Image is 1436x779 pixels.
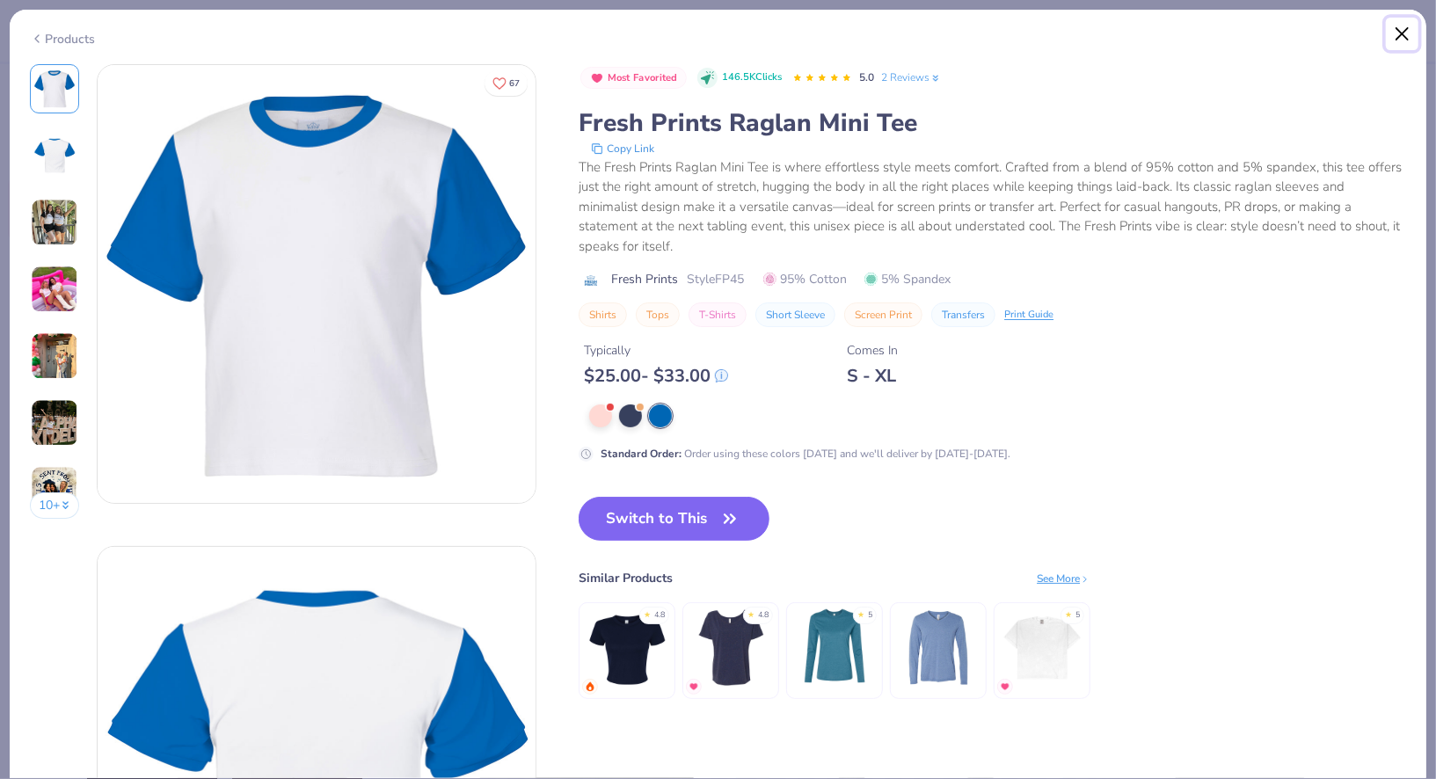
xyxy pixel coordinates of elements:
[897,606,980,689] img: Bella + Canvas Unisex Jersey Long-Sleeve V-Neck T-Shirt
[847,341,898,360] div: Comes In
[1075,609,1080,622] div: 5
[31,332,78,380] img: User generated content
[30,30,96,48] div: Products
[687,270,744,288] span: Style FP45
[689,606,773,689] img: Bella + Canvas Ladies' Slouchy T-Shirt
[585,681,595,692] img: trending.gif
[31,399,78,447] img: User generated content
[1386,18,1419,51] button: Close
[586,606,669,689] img: Bella + Canvas Ladies' Micro Ribbed Baby Tee
[590,71,604,85] img: Most Favorited sort
[844,302,922,327] button: Screen Print
[881,69,942,85] a: 2 Reviews
[579,106,1406,140] div: Fresh Prints Raglan Mini Tee
[763,270,847,288] span: 95% Cotton
[1001,606,1084,689] img: Shaka Wear Adult Garment-Dyed Drop-Shoulder T-Shirt
[584,365,728,387] div: $ 25.00 - $ 33.00
[485,70,528,96] button: Like
[868,609,872,622] div: 5
[98,65,536,503] img: Front
[1065,609,1072,616] div: ★
[579,273,602,288] img: brand logo
[579,157,1406,257] div: The Fresh Prints Raglan Mini Tee is where effortless style meets comfort. Crafted from a blend of...
[1037,571,1090,586] div: See More
[601,446,1010,462] div: Order using these colors [DATE] and we'll deliver by [DATE]-[DATE].
[33,135,76,177] img: Back
[30,492,80,519] button: 10+
[747,609,754,616] div: ★
[792,64,852,92] div: 5.0 Stars
[31,266,78,313] img: User generated content
[579,302,627,327] button: Shirts
[1004,308,1053,323] div: Print Guide
[859,70,874,84] span: 5.0
[586,140,660,157] button: copy to clipboard
[611,270,678,288] span: Fresh Prints
[793,606,877,689] img: Bella Canvas Ladies' Jersey Long-Sleeve T-Shirt
[654,609,665,622] div: 4.8
[31,466,78,513] img: User generated content
[579,569,673,587] div: Similar Products
[636,302,680,327] button: Tops
[755,302,835,327] button: Short Sleeve
[31,199,78,246] img: User generated content
[584,341,728,360] div: Typically
[758,609,769,622] div: 4.8
[847,365,898,387] div: S - XL
[608,73,678,83] span: Most Favorited
[857,609,864,616] div: ★
[864,270,951,288] span: 5% Spandex
[931,302,995,327] button: Transfers
[644,609,651,616] div: ★
[509,79,520,88] span: 67
[579,497,769,541] button: Switch to This
[689,302,747,327] button: T-Shirts
[689,681,699,692] img: MostFav.gif
[601,447,682,461] strong: Standard Order :
[580,67,687,90] button: Badge Button
[33,68,76,110] img: Front
[1000,681,1010,692] img: MostFav.gif
[722,70,782,85] span: 146.5K Clicks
